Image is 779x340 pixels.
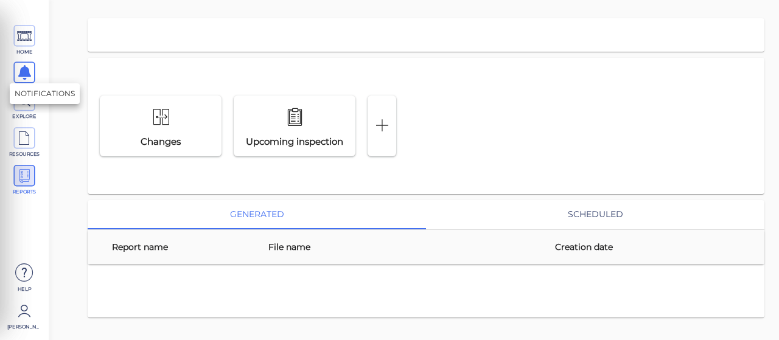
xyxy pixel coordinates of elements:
[244,230,498,265] th: File name
[7,323,41,330] span: [PERSON_NAME]
[131,135,190,149] div: Changes
[7,285,41,293] span: Help
[237,135,353,149] div: Upcoming inspection
[88,230,244,265] th: Report name
[88,200,764,229] div: basic tabs example
[426,200,764,229] button: scheduled
[7,113,41,120] span: EXPLORE
[727,285,770,331] iframe: Chat
[7,150,41,158] span: RESOURCES
[7,48,41,55] span: HOME
[7,188,41,195] span: REPORTS
[88,200,426,229] button: generated
[88,230,764,265] table: sticky table
[498,230,655,265] th: Creation date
